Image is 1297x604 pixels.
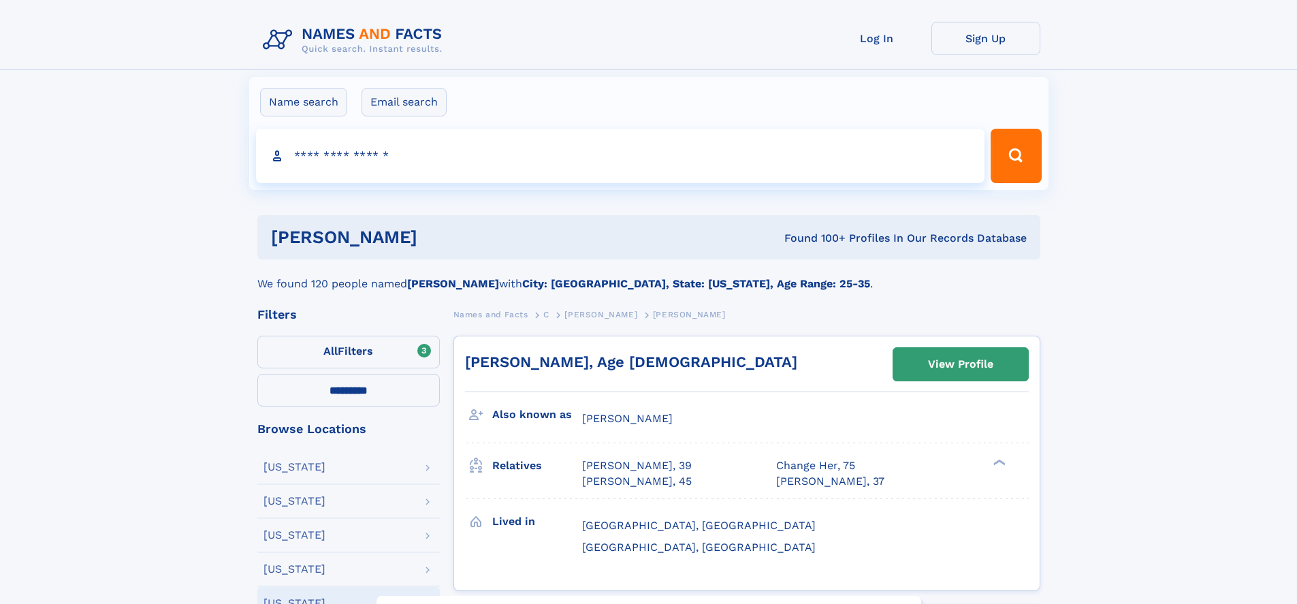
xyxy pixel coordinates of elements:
[582,458,692,473] a: [PERSON_NAME], 39
[263,462,325,473] div: [US_STATE]
[990,458,1006,467] div: ❯
[407,277,499,290] b: [PERSON_NAME]
[263,530,325,541] div: [US_STATE]
[256,129,985,183] input: search input
[564,306,637,323] a: [PERSON_NAME]
[492,403,582,426] h3: Also known as
[543,306,549,323] a: C
[893,348,1028,381] a: View Profile
[582,474,692,489] a: [PERSON_NAME], 45
[492,510,582,533] h3: Lived in
[822,22,931,55] a: Log In
[601,231,1027,246] div: Found 100+ Profiles In Our Records Database
[323,345,338,357] span: All
[453,306,528,323] a: Names and Facts
[492,454,582,477] h3: Relatives
[543,310,549,319] span: C
[271,229,601,246] h1: [PERSON_NAME]
[257,308,440,321] div: Filters
[582,412,673,425] span: [PERSON_NAME]
[564,310,637,319] span: [PERSON_NAME]
[263,564,325,575] div: [US_STATE]
[928,349,993,380] div: View Profile
[991,129,1041,183] button: Search Button
[931,22,1040,55] a: Sign Up
[582,519,816,532] span: [GEOGRAPHIC_DATA], [GEOGRAPHIC_DATA]
[522,277,870,290] b: City: [GEOGRAPHIC_DATA], State: [US_STATE], Age Range: 25-35
[776,474,884,489] a: [PERSON_NAME], 37
[257,423,440,435] div: Browse Locations
[257,22,453,59] img: Logo Names and Facts
[653,310,726,319] span: [PERSON_NAME]
[257,259,1040,292] div: We found 120 people named with .
[263,496,325,507] div: [US_STATE]
[582,541,816,554] span: [GEOGRAPHIC_DATA], [GEOGRAPHIC_DATA]
[362,88,447,116] label: Email search
[465,353,797,370] a: [PERSON_NAME], Age [DEMOGRAPHIC_DATA]
[257,336,440,368] label: Filters
[260,88,347,116] label: Name search
[776,458,855,473] a: Change Her, 75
